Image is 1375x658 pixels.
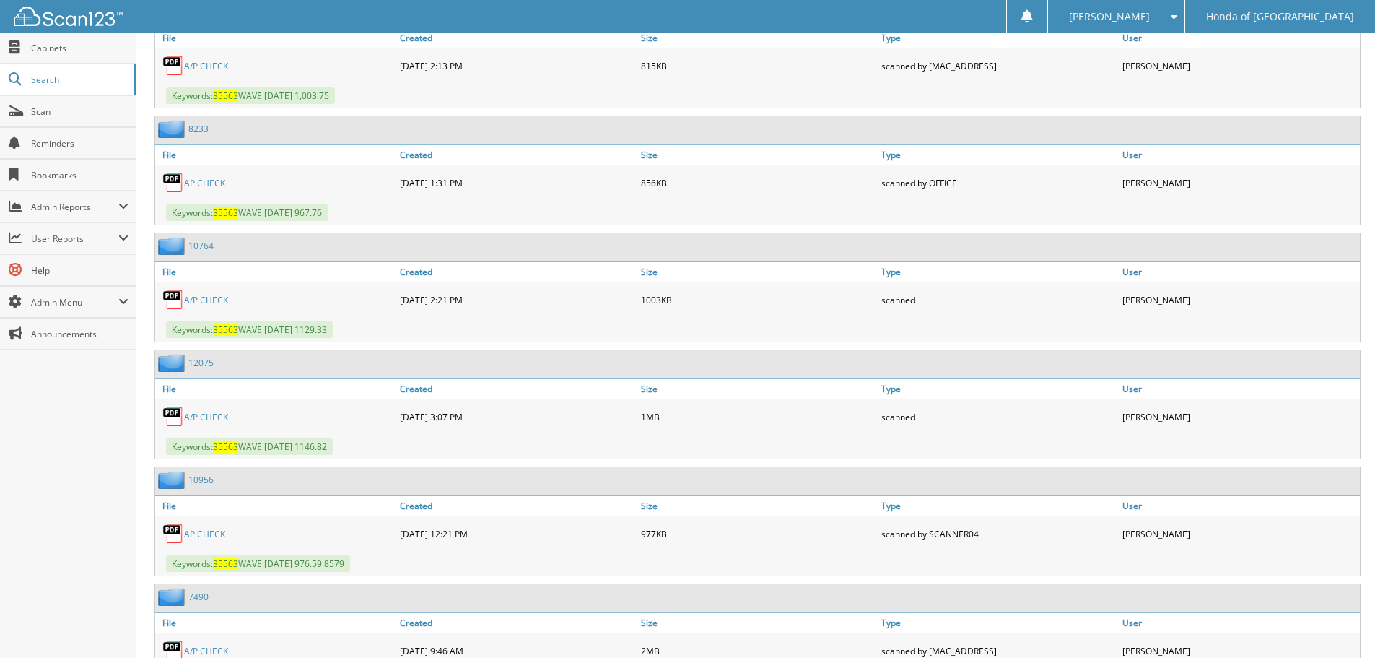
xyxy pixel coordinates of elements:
[396,51,637,80] div: [DATE] 2:13 PM
[188,357,214,369] a: 12075
[31,42,128,54] span: Cabinets
[31,328,128,340] span: Announcements
[213,90,238,102] span: 35563
[637,51,878,80] div: 815KB
[878,496,1119,516] a: Type
[162,523,184,545] img: PDF.png
[396,379,637,399] a: Created
[396,496,637,516] a: Created
[184,645,228,657] a: A/P CHECK
[396,613,637,633] a: Created
[166,204,328,221] span: Keywords: WAVE [DATE] 967.76
[1119,28,1360,48] a: User
[637,613,878,633] a: Size
[184,528,225,540] a: AP CHECK
[637,145,878,165] a: Size
[878,285,1119,314] div: scanned
[637,496,878,516] a: Size
[396,285,637,314] div: [DATE] 2:21 PM
[637,402,878,431] div: 1MB
[1119,168,1360,197] div: [PERSON_NAME]
[31,233,118,245] span: User Reports
[184,60,228,72] a: A/P CHECK
[396,262,637,282] a: Created
[162,289,184,311] img: PDF.png
[1119,519,1360,548] div: [PERSON_NAME]
[396,28,637,48] a: Created
[1119,262,1360,282] a: User
[213,441,238,453] span: 35563
[31,74,126,86] span: Search
[1303,589,1375,658] iframe: Chat Widget
[158,588,188,606] img: folder2.png
[166,555,350,572] span: Keywords: WAVE [DATE] 976.59 8579
[878,51,1119,80] div: scanned by [MAC_ADDRESS]
[184,411,228,423] a: A/P CHECK
[396,168,637,197] div: [DATE] 1:31 PM
[878,262,1119,282] a: Type
[158,120,188,138] img: folder2.png
[188,474,214,486] a: 10956
[158,237,188,255] img: folder2.png
[155,379,396,399] a: File
[396,402,637,431] div: [DATE] 3:07 PM
[31,137,128,150] span: Reminders
[155,613,396,633] a: File
[31,169,128,181] span: Bookmarks
[878,519,1119,548] div: scanned by SCANNER04
[637,262,878,282] a: Size
[162,55,184,77] img: PDF.png
[1119,496,1360,516] a: User
[396,145,637,165] a: Created
[155,145,396,165] a: File
[155,262,396,282] a: File
[31,264,128,277] span: Help
[14,7,123,26] img: scan123-logo-white.svg
[637,379,878,399] a: Size
[637,28,878,48] a: Size
[31,105,128,118] span: Scan
[1119,51,1360,80] div: [PERSON_NAME]
[878,28,1119,48] a: Type
[213,558,238,570] span: 35563
[637,168,878,197] div: 856KB
[1119,379,1360,399] a: User
[637,519,878,548] div: 977KB
[1119,402,1360,431] div: [PERSON_NAME]
[155,28,396,48] a: File
[166,87,335,104] span: Keywords: WAVE [DATE] 1,003.75
[1069,12,1150,21] span: [PERSON_NAME]
[878,402,1119,431] div: scanned
[188,591,209,603] a: 7490
[878,613,1119,633] a: Type
[637,285,878,314] div: 1003KB
[158,354,188,372] img: folder2.png
[166,438,333,455] span: Keywords: WAVE [DATE] 1146.82
[878,145,1119,165] a: Type
[188,123,209,135] a: 8233
[878,379,1119,399] a: Type
[1119,145,1360,165] a: User
[162,406,184,428] img: PDF.png
[1119,285,1360,314] div: [PERSON_NAME]
[878,168,1119,197] div: scanned by OFFICE
[162,172,184,194] img: PDF.png
[213,324,238,336] span: 35563
[213,207,238,219] span: 35563
[396,519,637,548] div: [DATE] 12:21 PM
[1119,613,1360,633] a: User
[158,471,188,489] img: folder2.png
[166,321,333,338] span: Keywords: WAVE [DATE] 1129.33
[1206,12,1354,21] span: Honda of [GEOGRAPHIC_DATA]
[31,296,118,308] span: Admin Menu
[188,240,214,252] a: 10764
[31,201,118,213] span: Admin Reports
[155,496,396,516] a: File
[184,294,228,306] a: A/P CHECK
[184,177,225,189] a: AP CHECK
